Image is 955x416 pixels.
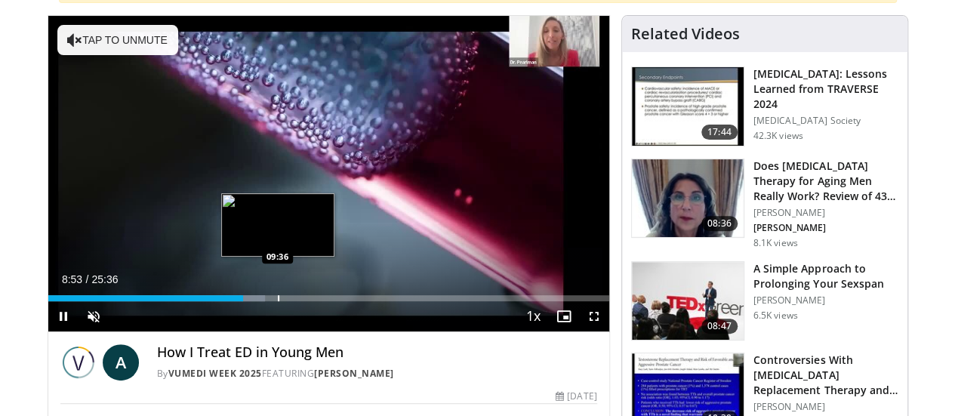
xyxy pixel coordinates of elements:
[103,344,139,381] a: A
[753,310,798,322] p: 6.5K views
[753,401,898,413] p: [PERSON_NAME]
[753,294,898,307] p: [PERSON_NAME]
[579,301,609,331] button: Fullscreen
[632,159,744,238] img: 4d4bce34-7cbb-4531-8d0c-5308a71d9d6c.150x105_q85_crop-smart_upscale.jpg
[632,67,744,146] img: 1317c62a-2f0d-4360-bee0-b1bff80fed3c.150x105_q85_crop-smart_upscale.jpg
[631,261,898,341] a: 08:47 A Simple Approach to Prolonging Your Sexspan [PERSON_NAME] 6.5K views
[157,344,597,361] h4: How I Treat ED in Young Men
[157,367,597,381] div: By FEATURING
[701,319,738,334] span: 08:47
[753,237,798,249] p: 8.1K views
[753,261,898,291] h3: A Simple Approach to Prolonging Your Sexspan
[753,130,803,142] p: 42.3K views
[221,193,334,257] img: image.jpeg
[631,66,898,146] a: 17:44 [MEDICAL_DATA]: Lessons Learned from TRAVERSE 2024 [MEDICAL_DATA] Society 42.3K views
[701,125,738,140] span: 17:44
[91,273,118,285] span: 25:36
[631,25,740,43] h4: Related Videos
[753,159,898,204] h3: Does [MEDICAL_DATA] Therapy for Aging Men Really Work? Review of 43 St…
[48,301,79,331] button: Pause
[753,115,898,127] p: [MEDICAL_DATA] Society
[314,367,394,380] a: [PERSON_NAME]
[60,344,97,381] img: Vumedi Week 2025
[57,25,178,55] button: Tap to unmute
[753,353,898,398] h3: Controversies With [MEDICAL_DATA] Replacement Therapy and [MEDICAL_DATA] Can…
[519,301,549,331] button: Playback Rate
[701,216,738,231] span: 08:36
[631,159,898,249] a: 08:36 Does [MEDICAL_DATA] Therapy for Aging Men Really Work? Review of 43 St… [PERSON_NAME] [PERS...
[79,301,109,331] button: Unmute
[753,207,898,219] p: [PERSON_NAME]
[632,262,744,341] img: c4bd4661-e278-4c34-863c-57c104f39734.150x105_q85_crop-smart_upscale.jpg
[48,295,609,301] div: Progress Bar
[48,16,609,332] video-js: Video Player
[62,273,82,285] span: 8:53
[556,390,596,403] div: [DATE]
[753,222,898,234] p: [PERSON_NAME]
[86,273,89,285] span: /
[753,66,898,112] h3: [MEDICAL_DATA]: Lessons Learned from TRAVERSE 2024
[549,301,579,331] button: Enable picture-in-picture mode
[168,367,262,380] a: Vumedi Week 2025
